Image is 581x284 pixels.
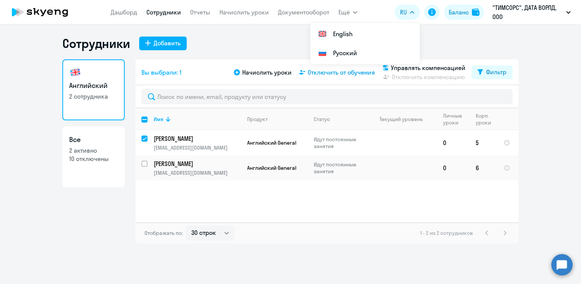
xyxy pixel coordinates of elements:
[139,37,187,50] button: Добавить
[111,8,137,16] a: Дашборд
[247,116,268,123] div: Продукт
[141,89,513,104] input: Поиск по имени, email, продукту или статусу
[338,5,357,20] button: Ещё
[314,116,330,123] div: Статус
[314,161,366,175] p: Идут постоянные занятия
[154,38,181,48] div: Добавить
[154,134,240,143] p: [PERSON_NAME]
[318,29,327,38] img: English
[489,3,575,21] button: "ТИМСОРС", ДАТА ВОРЛД, ООО
[247,116,307,123] div: Продукт
[308,68,375,77] span: Отключить от обучения
[219,8,269,16] a: Начислить уроки
[69,146,118,155] p: 2 активно
[444,5,484,20] button: Балансbalance
[318,48,327,57] img: Русский
[62,36,130,51] h1: Сотрудники
[146,8,181,16] a: Сотрудники
[154,160,240,168] p: [PERSON_NAME]
[420,230,473,236] span: 1 - 2 из 2 сотрудников
[69,155,118,163] p: 10 отключены
[443,112,469,126] div: Личные уроки
[314,116,366,123] div: Статус
[470,155,497,180] td: 6
[154,160,241,168] a: [PERSON_NAME]
[449,8,469,17] div: Баланс
[470,130,497,155] td: 5
[247,139,296,146] span: Английский General
[391,63,465,72] span: Управлять компенсацией
[154,116,241,123] div: Имя
[141,68,181,77] span: Вы выбрали: 1
[443,112,464,126] div: Личные уроки
[69,66,81,78] img: english
[400,8,407,17] span: RU
[476,112,497,126] div: Корп. уроки
[310,23,420,64] ul: Ещё
[69,135,118,145] h3: Все
[154,144,241,151] p: [EMAIL_ADDRESS][DOMAIN_NAME]
[395,5,420,20] button: RU
[69,92,118,101] p: 2 сотрудника
[437,130,470,155] td: 0
[372,116,437,123] div: Текущий уровень
[278,8,329,16] a: Документооборот
[314,136,366,150] p: Идут постоянные занятия
[242,68,292,77] span: Начислить уроки
[437,155,470,180] td: 0
[471,65,513,79] button: Фильтр
[486,67,506,77] div: Фильтр
[190,8,210,16] a: Отчеты
[62,126,125,187] a: Все2 активно10 отключены
[154,134,241,143] a: [PERSON_NAME]
[492,3,563,21] p: "ТИМСОРС", ДАТА ВОРЛД, ООО
[69,81,118,91] h3: Английский
[154,169,241,176] p: [EMAIL_ADDRESS][DOMAIN_NAME]
[144,230,183,236] span: Отображать по:
[379,116,423,123] div: Текущий уровень
[476,112,492,126] div: Корп. уроки
[62,59,125,120] a: Английский2 сотрудника
[338,8,350,17] span: Ещё
[472,8,479,16] img: balance
[154,116,164,123] div: Имя
[247,164,296,171] span: Английский General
